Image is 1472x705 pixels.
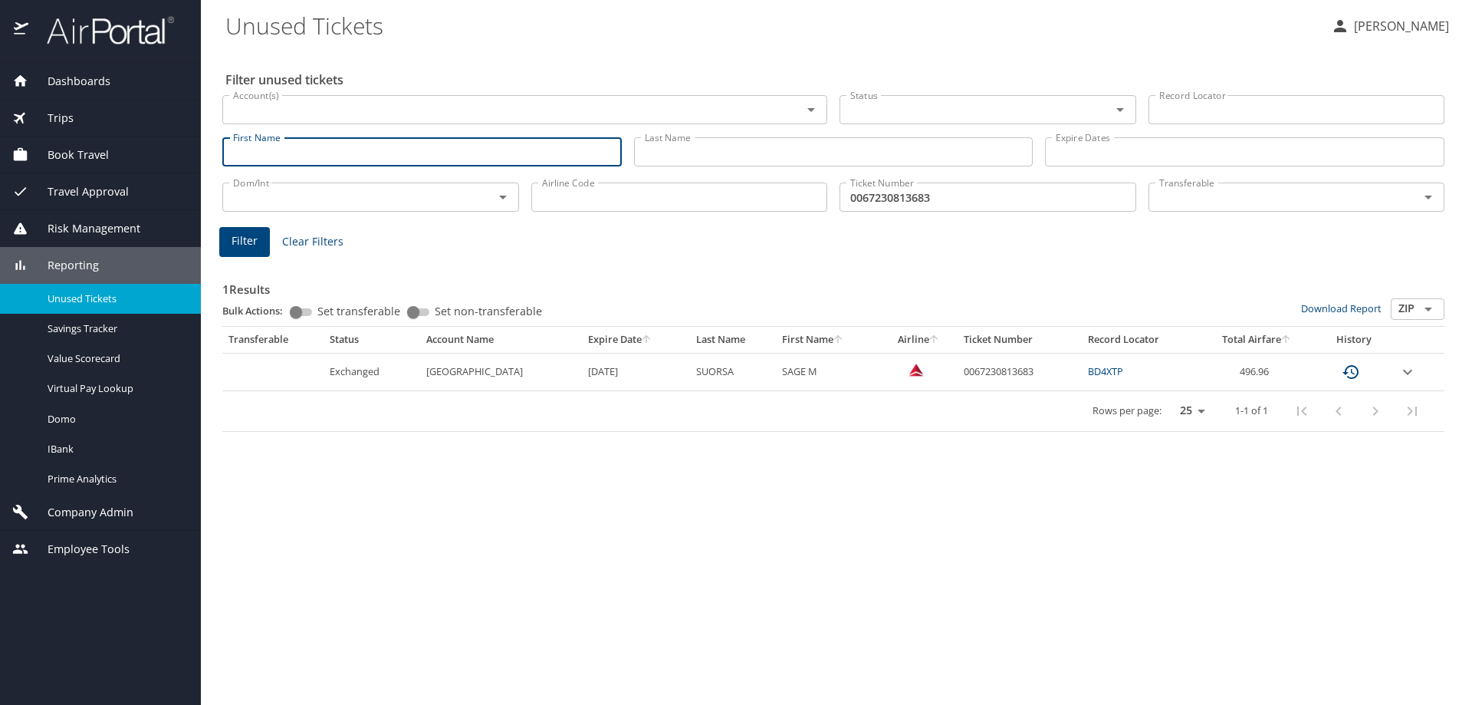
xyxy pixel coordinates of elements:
p: [PERSON_NAME] [1349,17,1449,35]
table: custom pagination table [222,327,1444,432]
span: Set non-transferable [435,306,542,317]
td: 496.96 [1199,353,1315,390]
button: sort [642,335,652,345]
td: [DATE] [582,353,690,390]
a: Download Report [1301,301,1382,315]
span: Employee Tools [28,541,130,558]
span: Reporting [28,257,99,274]
span: Clear Filters [282,232,343,252]
td: 0067230813683 [958,353,1082,390]
th: History [1315,327,1392,353]
th: Status [324,327,419,353]
button: [PERSON_NAME] [1325,12,1455,40]
button: sort [1281,335,1292,345]
span: Domo [48,412,182,427]
div: Transferable [228,333,317,347]
span: Virtual Pay Lookup [48,381,182,396]
span: Savings Tracker [48,321,182,336]
th: Expire Date [582,327,690,353]
button: Filter [219,227,270,257]
td: Exchanged [324,353,419,390]
h3: 1 Results [222,272,1444,298]
a: BD4XTP [1088,364,1123,378]
th: Account Name [420,327,582,353]
button: sort [929,335,940,345]
th: Total Airfare [1199,327,1315,353]
span: Unused Tickets [48,292,182,306]
select: rows per page [1168,400,1211,423]
span: Prime Analytics [48,472,182,486]
button: Clear Filters [276,228,350,256]
span: Value Scorecard [48,351,182,366]
button: Open [800,99,822,120]
span: Filter [232,232,258,251]
span: Set transferable [317,306,400,317]
h1: Unused Tickets [225,2,1319,49]
span: Trips [28,110,74,127]
th: Ticket Number [958,327,1082,353]
th: Airline [881,327,958,353]
button: Open [1418,186,1439,208]
button: Open [492,186,514,208]
h2: Filter unused tickets [225,68,1447,92]
p: Rows per page: [1092,406,1161,416]
span: Risk Management [28,220,140,237]
td: SUORSA [690,353,777,390]
th: Last Name [690,327,777,353]
p: Bulk Actions: [222,304,295,318]
img: icon-airportal.png [14,15,30,45]
span: Travel Approval [28,183,129,200]
span: Company Admin [28,504,133,521]
button: sort [833,335,844,345]
span: Dashboards [28,73,110,90]
td: SAGE M [776,353,881,390]
th: First Name [776,327,881,353]
th: Record Locator [1082,327,1199,353]
button: Open [1109,99,1131,120]
img: Delta Airlines [909,362,924,377]
p: 1-1 of 1 [1235,406,1268,416]
button: expand row [1398,363,1417,381]
span: Book Travel [28,147,109,163]
td: [GEOGRAPHIC_DATA] [420,353,582,390]
button: Open [1418,298,1439,320]
img: airportal-logo.png [30,15,174,45]
span: IBank [48,442,182,456]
